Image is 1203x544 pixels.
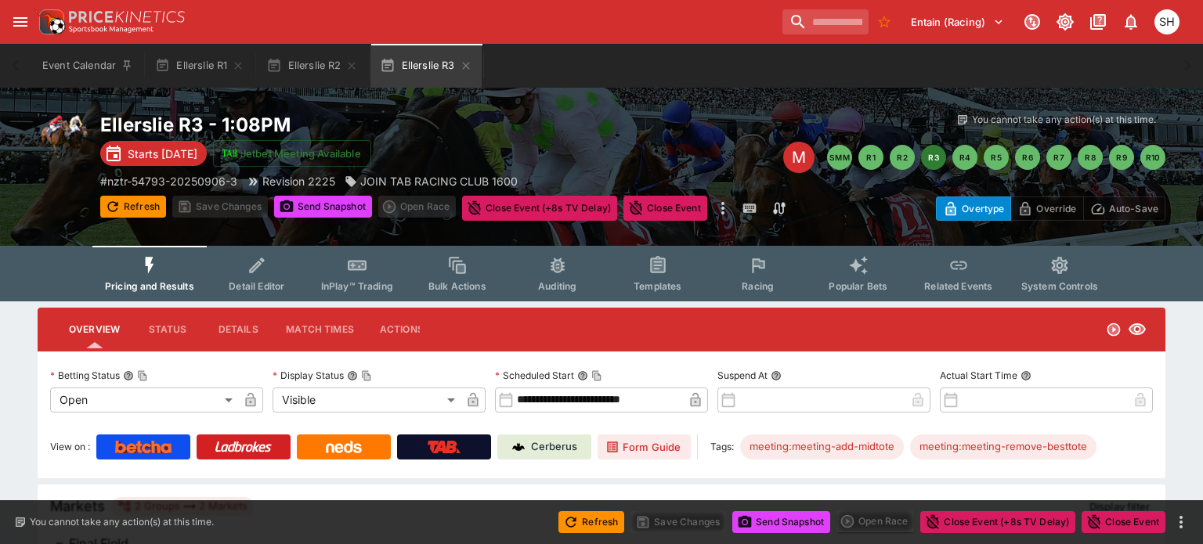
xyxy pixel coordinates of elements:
[558,511,624,533] button: Refresh
[132,311,203,348] button: Status
[901,9,1013,34] button: Select Tenant
[128,146,197,162] p: Starts [DATE]
[827,145,852,170] button: SMM
[229,280,284,292] span: Detail Editor
[936,196,1011,221] button: Overtype
[428,441,461,453] img: TabNZ
[1083,196,1165,221] button: Auto-Save
[50,387,238,413] div: Open
[910,434,1096,459] div: Betting Target: cerberus
[361,370,372,381] button: Copy To Clipboard
[69,26,154,33] img: Sportsbook Management
[428,280,486,292] span: Bulk Actions
[370,44,481,88] button: Ellerslie R3
[100,196,166,218] button: Refresh
[623,196,707,221] button: Close Event
[1109,145,1134,170] button: R9
[215,441,272,453] img: Ladbrokes
[872,9,897,34] button: No Bookmarks
[598,434,691,459] a: Form Guide
[936,196,1165,221] div: Start From
[1046,145,1071,170] button: R7
[345,173,518,189] div: JOIN TAB RACING CLUB 1600
[1015,145,1040,170] button: R6
[105,280,194,292] span: Pricing and Results
[6,8,34,36] button: open drawer
[1140,145,1165,170] button: R10
[1084,8,1112,36] button: Documentation
[273,369,344,382] p: Display Status
[782,9,869,34] input: search
[1154,9,1180,34] div: Stephen Hunt
[1078,145,1103,170] button: R8
[783,142,815,173] div: Edit Meeting
[1021,280,1098,292] span: System Controls
[56,311,132,348] button: Overview
[203,311,273,348] button: Details
[222,146,237,161] img: jetbet-logo.svg
[50,369,120,382] p: Betting Status
[1051,8,1079,36] button: Toggle light/dark mode
[273,387,461,413] div: Visible
[50,497,105,515] h5: Markets
[1128,320,1147,339] svg: Visible
[732,511,830,533] button: Send Snapshot
[146,44,254,88] button: Ellerslie R1
[827,145,1165,170] nav: pagination navigation
[1010,196,1083,221] button: Override
[262,173,335,189] p: Revision 2225
[972,113,1156,127] p: You cannot take any action(s) at this time.
[591,370,602,381] button: Copy To Clipboard
[115,441,172,453] img: Betcha
[1082,511,1165,533] button: Close Event
[257,44,367,88] button: Ellerslie R2
[378,196,456,218] div: split button
[952,145,977,170] button: R4
[1036,200,1076,217] p: Override
[634,280,681,292] span: Templates
[100,113,633,137] h2: Copy To Clipboard
[117,497,247,516] div: 2 Groups 2 Markets
[858,145,883,170] button: R1
[347,370,358,381] button: Display StatusCopy To Clipboard
[771,370,782,381] button: Suspend At
[1150,5,1184,39] button: Stephen Hunt
[512,441,525,453] img: Cerberus
[321,280,393,292] span: InPlay™ Trading
[1109,200,1158,217] p: Auto-Save
[921,145,946,170] button: R3
[92,246,1111,301] div: Event type filters
[920,511,1075,533] button: Close Event (+8s TV Delay)
[910,439,1096,455] span: meeting:meeting-remove-besttote
[497,434,591,459] a: Cerberus
[100,173,237,189] p: Copy To Clipboard
[742,280,774,292] span: Racing
[495,369,574,382] p: Scheduled Start
[984,145,1009,170] button: R5
[713,196,732,221] button: more
[740,439,904,455] span: meeting:meeting-add-midtote
[538,280,576,292] span: Auditing
[1172,513,1190,531] button: more
[962,200,1004,217] p: Overtype
[360,173,518,189] p: JOIN TAB RACING CLUB 1600
[531,439,577,455] p: Cerberus
[1018,8,1046,36] button: Connected to PK
[829,280,887,292] span: Popular Bets
[123,370,134,381] button: Betting StatusCopy To Clipboard
[1080,494,1159,519] button: Display filter
[69,11,185,23] img: PriceKinetics
[940,369,1017,382] p: Actual Start Time
[273,311,367,348] button: Match Times
[33,44,143,88] button: Event Calendar
[34,6,66,38] img: PriceKinetics Logo
[836,510,914,532] div: split button
[137,370,148,381] button: Copy To Clipboard
[577,370,588,381] button: Scheduled StartCopy To Clipboard
[717,369,768,382] p: Suspend At
[326,441,361,453] img: Neds
[30,515,214,529] p: You cannot take any action(s) at this time.
[367,311,437,348] button: Actions
[1117,8,1145,36] button: Notifications
[462,196,617,221] button: Close Event (+8s TV Delay)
